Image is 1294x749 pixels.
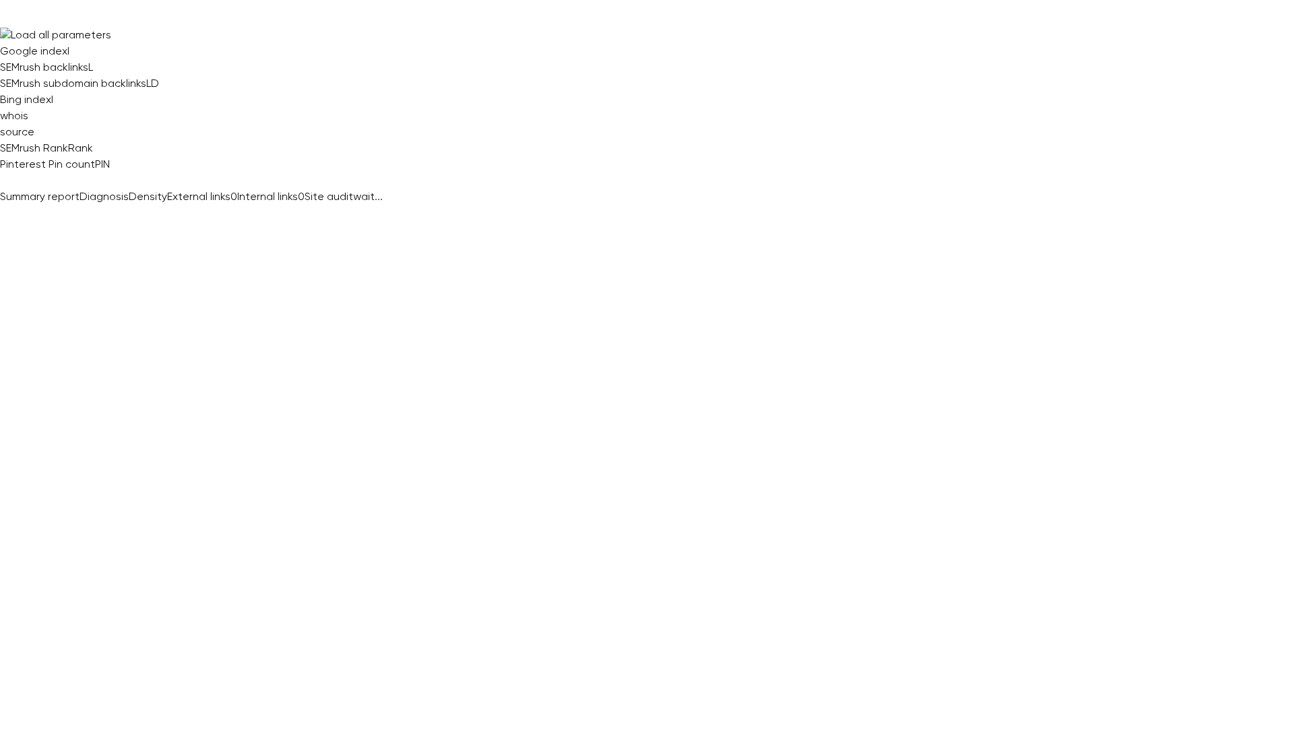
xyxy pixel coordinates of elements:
[88,61,93,73] span: L
[95,158,110,170] span: PIN
[146,77,159,90] span: LD
[305,190,353,203] span: Site audit
[68,141,93,154] span: Rank
[353,190,383,203] span: wait...
[230,190,237,203] span: 0
[167,190,230,203] span: External links
[129,190,167,203] span: Density
[51,93,53,106] span: I
[11,28,111,41] span: Load all parameters
[298,190,305,203] span: 0
[80,190,129,203] span: Diagnosis
[237,190,298,203] span: Internal links
[67,44,69,57] span: I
